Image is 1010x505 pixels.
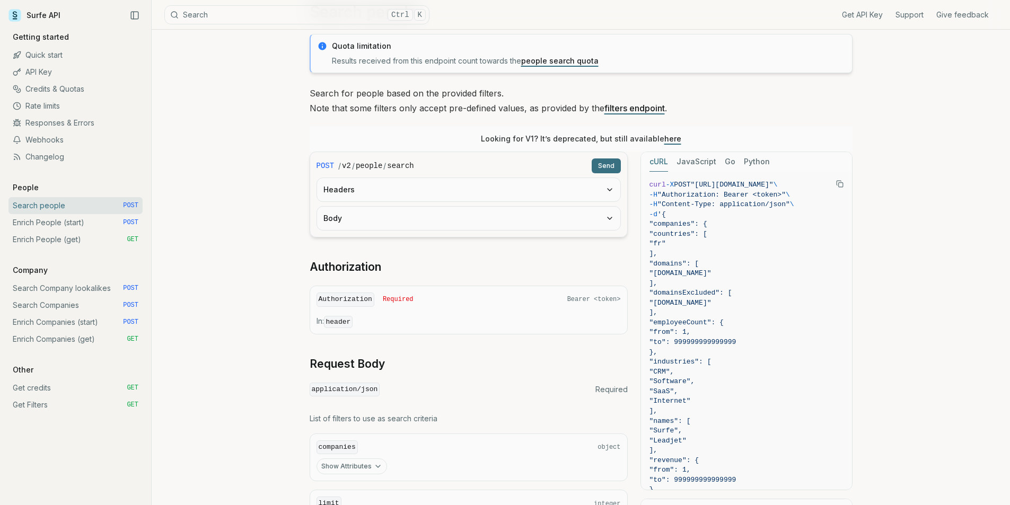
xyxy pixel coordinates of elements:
p: In: [317,316,621,327]
p: Search for people based on the provided filters. Note that some filters only accept pre-defined v... [310,86,853,116]
span: "[DOMAIN_NAME]" [649,299,712,307]
span: Bearer <token> [567,295,621,304]
span: GET [127,235,138,244]
span: "employeeCount": { [649,318,724,326]
span: ], [649,279,658,287]
span: ], [649,308,658,316]
span: POST [123,201,138,210]
p: Results received from this endpoint count towards the [332,56,846,66]
span: \ [790,200,794,208]
span: "from": 1, [649,466,691,474]
span: "countries": [ [649,230,707,238]
span: / [338,161,341,171]
span: "Internet" [649,397,691,405]
span: "[DOMAIN_NAME]" [649,269,712,277]
button: Python [744,152,770,172]
span: "from": 1, [649,328,691,336]
button: SearchCtrlK [164,5,429,24]
span: "domains": [ [649,260,699,268]
a: Enrich Companies (get) GET [8,331,143,348]
span: "Authorization: Bearer <token>" [657,191,786,199]
button: JavaScript [677,152,716,172]
a: Get Filters GET [8,396,143,413]
span: Required [595,384,628,395]
span: ], [649,407,658,415]
a: Search Companies POST [8,297,143,314]
span: POST [123,284,138,293]
span: "companies": { [649,220,707,228]
a: people search quota [521,56,599,65]
span: -H [649,200,658,208]
span: "domainsExcluded": [ [649,289,732,297]
span: POST [123,218,138,227]
span: } [649,485,654,493]
span: ], [649,446,658,454]
span: "to": 999999999999999 [649,338,736,346]
p: Looking for V1? It’s deprecated, but still available [481,134,681,144]
span: "to": 999999999999999 [649,476,736,484]
a: Surfe API [8,7,60,23]
span: POST [674,181,690,189]
span: / [352,161,355,171]
span: POST [123,301,138,309]
a: Give feedback [936,10,989,20]
code: application/json [310,383,380,397]
span: "Surfe", [649,427,682,435]
a: Quick start [8,47,143,64]
button: Collapse Sidebar [127,7,143,23]
span: "industries": [ [649,358,712,366]
span: \ [774,181,778,189]
a: Support [895,10,924,20]
a: Credits & Quotas [8,81,143,98]
a: Enrich People (start) POST [8,214,143,231]
button: Copy Text [832,176,848,192]
span: -X [666,181,674,189]
a: Request Body [310,357,385,371]
p: List of filters to use as search criteria [310,413,628,424]
span: curl [649,181,666,189]
span: '{ [657,210,666,218]
p: Getting started [8,32,73,42]
button: Go [725,152,735,172]
a: Responses & Errors [8,114,143,131]
code: companies [317,440,358,455]
a: API Key [8,64,143,81]
a: Search Company lookalikes POST [8,280,143,297]
code: Authorization [317,293,374,307]
span: ], [649,250,658,258]
a: Changelog [8,148,143,165]
span: }, [649,348,658,356]
span: "Leadjet" [649,437,687,445]
code: people [356,161,382,171]
a: Enrich People (get) GET [8,231,143,248]
span: POST [317,161,335,171]
span: "Content-Type: application/json" [657,200,790,208]
span: GET [127,384,138,392]
p: Company [8,265,52,276]
span: POST [123,318,138,326]
a: Get API Key [842,10,883,20]
span: -H [649,191,658,199]
p: Other [8,365,38,375]
span: "SaaS", [649,387,679,395]
button: Show Attributes [317,458,387,474]
a: Search people POST [8,197,143,214]
a: Webhooks [8,131,143,148]
a: here [664,134,681,143]
a: Rate limits [8,98,143,114]
a: Authorization [310,260,381,274]
a: filters endpoint [604,103,665,113]
a: Enrich Companies (start) POST [8,314,143,331]
span: "Software", [649,377,695,385]
button: Send [592,158,621,173]
code: search [387,161,414,171]
span: "revenue": { [649,456,699,464]
code: v2 [342,161,351,171]
span: / [383,161,386,171]
code: header [324,316,353,328]
a: Get credits GET [8,379,143,396]
span: Required [383,295,414,304]
span: "names": [ [649,417,691,425]
span: "[URL][DOMAIN_NAME]" [691,181,774,189]
span: object [598,443,620,451]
